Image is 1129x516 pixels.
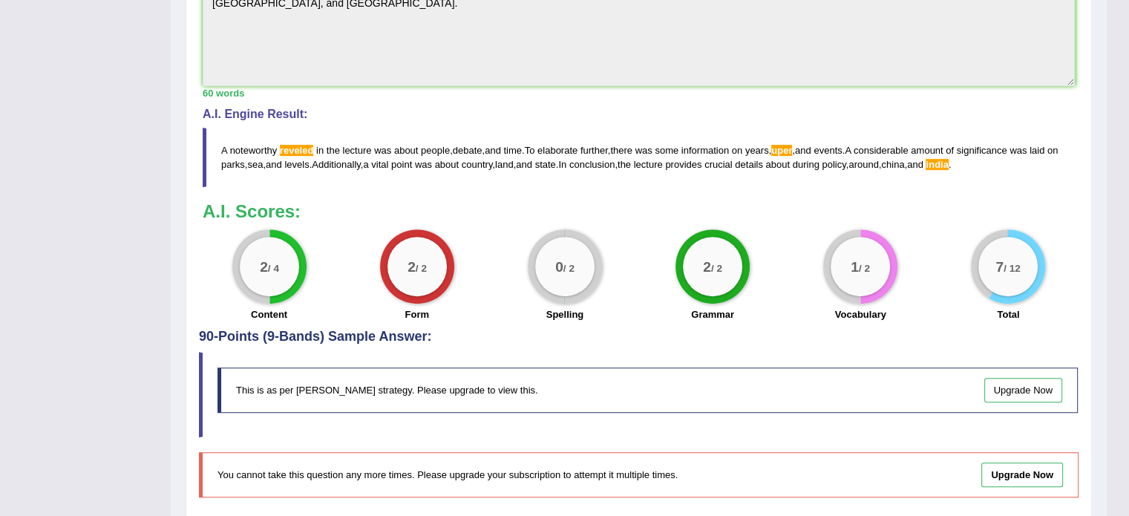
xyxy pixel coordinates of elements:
[516,159,532,170] span: and
[203,86,1075,100] div: 60 words
[845,145,851,156] span: A
[371,159,388,170] span: vital
[558,159,566,170] span: In
[230,145,278,156] span: noteworthy
[981,463,1063,487] a: Upgrade Now
[1047,145,1058,156] span: on
[996,258,1004,275] big: 7
[814,145,842,156] span: events
[453,145,482,156] span: debate
[363,159,368,170] span: a
[462,159,493,170] span: country
[911,145,943,156] span: amount
[1009,145,1027,156] span: was
[251,307,287,321] label: Content
[391,159,412,170] span: point
[946,145,954,156] span: of
[247,159,263,170] span: sea
[495,159,514,170] span: land
[563,262,575,273] small: / 2
[665,159,701,170] span: provides
[859,262,870,273] small: / 2
[732,145,742,156] span: on
[618,159,631,170] span: the
[416,262,427,273] small: / 2
[795,145,811,156] span: and
[745,145,769,156] span: years
[1030,145,1044,156] span: laid
[854,145,909,156] span: considerable
[408,258,416,275] big: 2
[374,145,391,156] span: was
[217,368,1078,413] div: This is as per [PERSON_NAME] strategy. Please upgrade to view this.
[203,128,1075,187] blockquote: , , . , , , . , , . , , , . , , , , .
[316,145,324,156] span: in
[580,145,608,156] span: further
[535,159,556,170] span: state
[405,307,429,321] label: Form
[822,159,845,170] span: policy
[221,145,227,156] span: A
[394,145,419,156] span: about
[267,262,278,273] small: / 4
[704,159,733,170] span: crucial
[771,145,792,156] span: Possible spelling mistake. Did you mean “upper”, the comparative form of the adjective ‘up’?
[415,159,432,170] span: was
[569,159,615,170] span: conclusion
[546,307,584,321] label: Spelling
[421,145,450,156] span: people
[907,159,923,170] span: and
[926,159,948,170] span: Possible spelling mistake found. (did you mean: India)
[635,145,652,156] span: was
[503,145,522,156] span: time
[691,307,734,321] label: Grammar
[435,159,459,170] span: about
[681,145,729,156] span: information
[203,108,1075,121] h4: A.I. Engine Result:
[735,159,763,170] span: details
[537,145,577,156] span: elaborate
[703,258,711,275] big: 2
[342,145,371,156] span: lecture
[280,145,314,156] span: Possible spelling mistake. Did you mean “revelled”, the past tense form of the verb ‘revel’?
[1004,262,1021,273] small: / 12
[260,258,268,275] big: 2
[203,201,301,221] b: A.I. Scores:
[555,258,563,275] big: 0
[793,159,819,170] span: during
[312,159,361,170] span: Additionally
[765,159,790,170] span: about
[655,145,678,156] span: some
[835,307,886,321] label: Vocabulary
[217,468,851,482] p: You cannot take this question any more times. Please upgrade your subscription to attempt it mult...
[881,159,904,170] span: china
[266,159,282,170] span: and
[284,159,309,170] span: levels
[848,159,878,170] span: around
[610,145,632,156] span: there
[221,159,245,170] span: parks
[711,262,722,273] small: / 2
[525,145,535,156] span: To
[634,159,663,170] span: lecture
[485,145,501,156] span: and
[957,145,1007,156] span: significance
[984,378,1063,402] a: Upgrade Now
[851,258,859,275] big: 1
[997,307,1019,321] label: Total
[327,145,340,156] span: the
